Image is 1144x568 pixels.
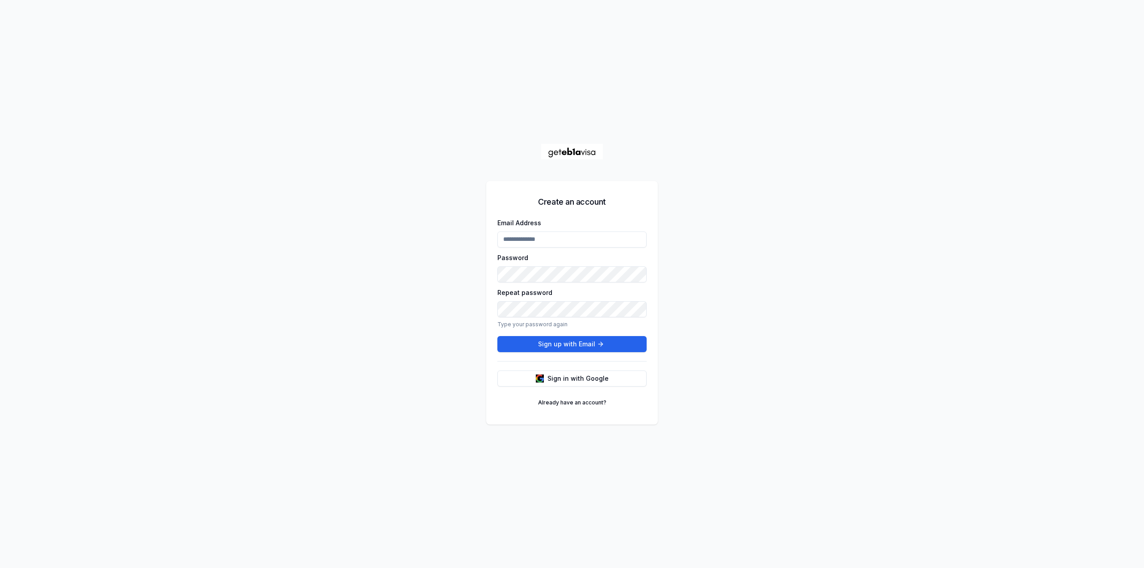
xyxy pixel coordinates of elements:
[533,395,612,410] a: Already have an account?
[497,289,552,296] label: Repeat password
[547,374,609,383] span: Sign in with Google
[538,196,606,208] h5: Create an account
[497,370,647,387] button: Sign in with Google
[536,374,544,383] img: google logo
[497,254,528,261] label: Password
[497,321,647,332] p: Type your password again
[541,144,603,160] img: geteb1avisa logo
[497,336,647,352] button: Sign up with Email
[541,144,603,160] a: Home Page
[497,219,541,227] label: Email Address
